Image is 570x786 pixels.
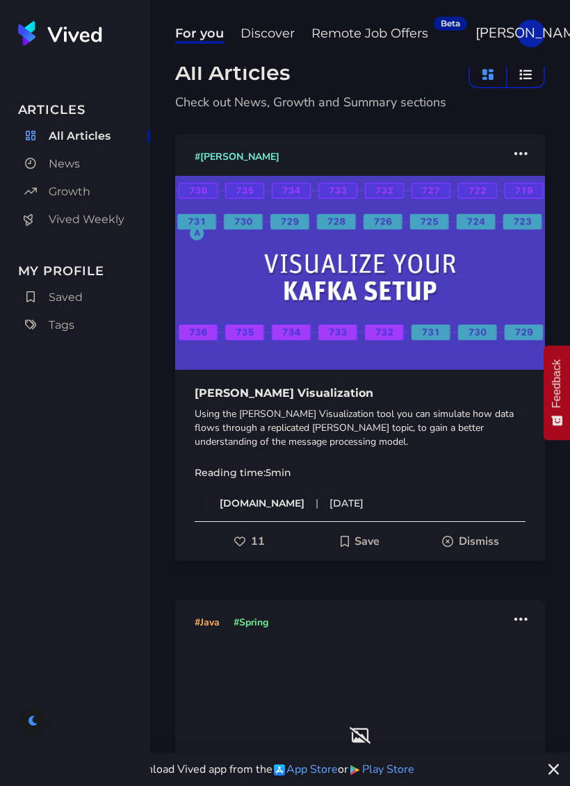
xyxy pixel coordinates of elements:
span: Articles [18,100,150,120]
span: News [49,156,80,172]
a: Discover [241,24,295,43]
span: # Spring [234,616,268,629]
span: Growth [49,183,90,200]
span: # Java [195,616,220,629]
p: Using the [PERSON_NAME] Visualization tool you can simulate how data flows through a replicated [... [195,407,517,449]
span: All Articles [49,128,111,145]
a: News [18,153,150,175]
h1: All Articles [175,60,290,85]
a: #Spring [234,614,268,630]
span: Feedback [551,359,563,408]
a: Saved [18,286,150,309]
p: Reading time: [175,466,545,480]
span: Saved [49,289,83,306]
a: Play Store [348,761,414,778]
span: Remote Job Offers [311,26,428,44]
span: My Profile [18,261,150,281]
time: 5 min [266,466,291,479]
a: For you [175,24,224,43]
button: Like [195,529,305,554]
span: | [316,496,318,510]
button: [PERSON_NAME] [517,19,545,47]
span: For you [175,26,224,44]
span: Discover [241,26,295,44]
a: All Articles [18,125,150,147]
p: Check out News, Growth and Summary sections [175,92,478,112]
img: Vived [18,21,102,46]
button: More actions [508,140,534,167]
span: Vived Weekly [49,211,124,228]
button: Dismiss [415,529,526,554]
a: Vived Weekly [18,208,150,231]
time: [DATE] [329,496,364,510]
span: # [PERSON_NAME] [195,150,279,163]
button: compact layout [507,60,545,88]
p: [DOMAIN_NAME] [220,496,304,510]
a: Tags [18,314,150,336]
span: Tags [49,317,74,334]
a: #Java [195,614,220,630]
h1: [PERSON_NAME] Visualization [175,386,545,400]
button: Feedback - Show survey [544,345,570,440]
a: [PERSON_NAME] VisualizationUsing the [PERSON_NAME] Visualization tool you can simulate how data f... [175,165,545,510]
div: Beta [434,17,467,31]
button: Add to Saved For Later [305,529,416,554]
button: More actions [508,605,534,633]
a: Growth [18,181,150,203]
a: App Store [272,761,338,778]
a: #[PERSON_NAME] [195,148,279,165]
button: masonry layout [469,60,507,88]
a: Remote Job OffersBeta [311,24,428,43]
